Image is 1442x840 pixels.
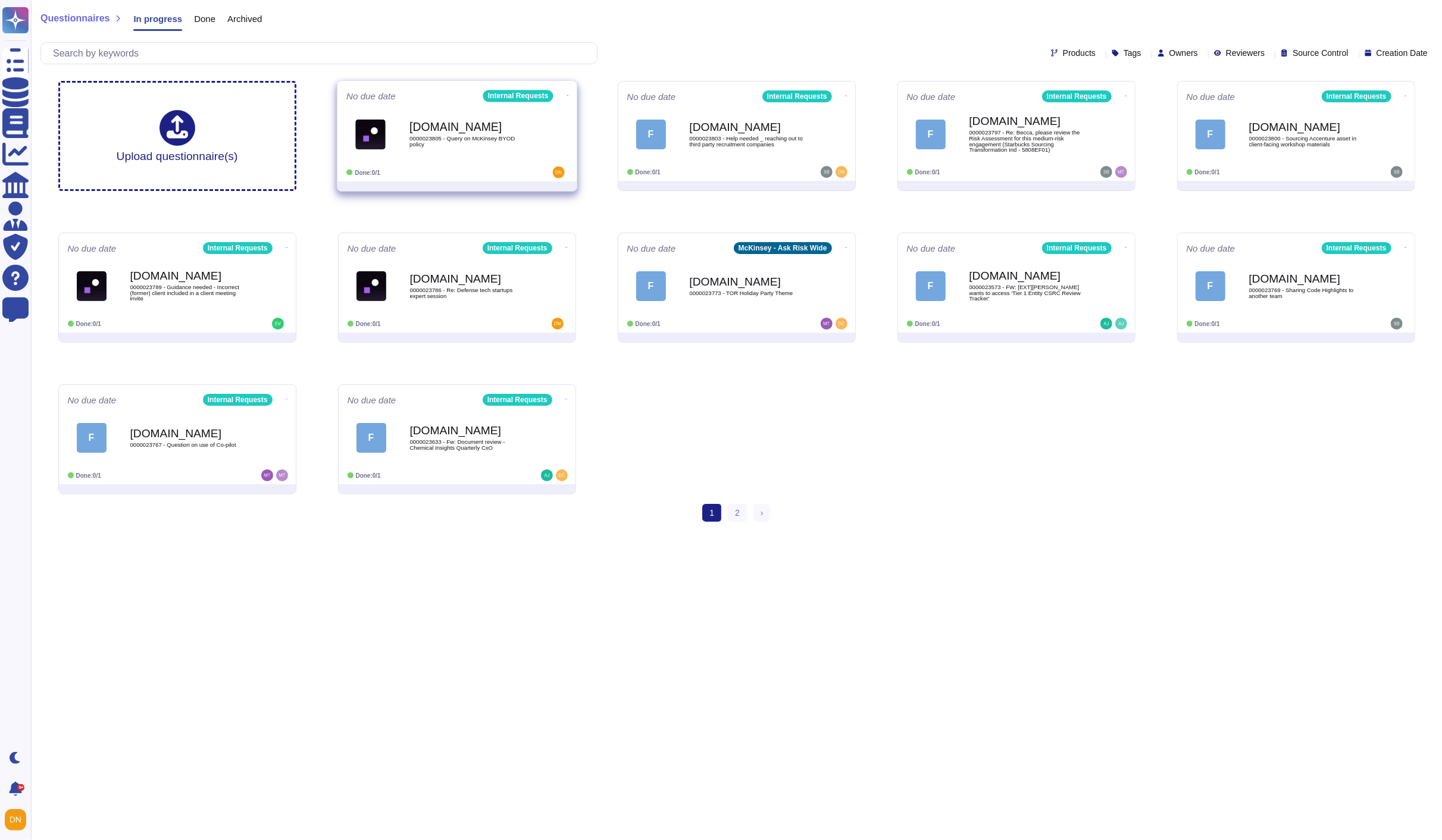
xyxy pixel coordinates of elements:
div: F [356,423,386,453]
span: Done: 0/1 [915,321,940,327]
span: 0000023805 - Query on McKinsey BYOD policy [409,136,530,147]
span: Questionnaires [40,14,110,23]
b: [DOMAIN_NAME] [130,428,249,439]
span: 0000023773 - TOR Holiday Party Theme [690,290,809,296]
div: McKinsey - Ask Risk Wide [734,242,832,254]
span: Tags [1124,49,1141,57]
input: Search by keywords [47,43,597,64]
div: F [636,271,666,301]
span: In progress [133,14,182,23]
img: user [821,166,833,178]
img: Logo [356,271,386,301]
span: No due date [346,92,396,101]
b: [DOMAIN_NAME] [410,273,529,284]
span: No due date [627,244,676,253]
img: user [1391,166,1403,178]
a: 2 [728,504,747,522]
div: F [1196,120,1225,149]
span: No due date [907,92,956,101]
span: 0000023797 - Re: Becca, please review the Risk Assessment for this medium-risk engagement (Starbu... [969,130,1088,152]
span: No due date [348,396,396,405]
img: user [1115,166,1127,178]
div: Internal Requests [1322,242,1391,254]
img: user [556,469,568,481]
b: [DOMAIN_NAME] [130,270,249,281]
div: Internal Requests [1042,90,1112,102]
div: Internal Requests [1042,242,1112,254]
img: user [821,318,833,330]
span: No due date [1187,92,1235,101]
div: Upload questionnaire(s) [117,110,238,162]
span: 1 [702,504,721,522]
span: 0000023633 - Fw: Document review - Chemical Insights Quarterly CxO [410,439,529,450]
span: › [761,508,764,518]
img: user [272,318,284,330]
span: No due date [907,244,956,253]
div: Internal Requests [1322,90,1391,102]
div: Internal Requests [762,90,832,102]
span: Done: 0/1 [636,321,661,327]
span: Owners [1169,49,1198,57]
b: [DOMAIN_NAME] [409,121,530,133]
span: 0000023789 - Guidance needed - Incorrect (former) client included in a client meeting invite [130,284,249,302]
span: Done: 0/1 [1195,169,1220,175]
span: 0000023800 - Sourcing Accenture asset in client-facing workshop materials [1249,136,1368,147]
img: user [261,469,273,481]
span: 0000023767 - Question on use of Co-pilot [130,442,249,448]
span: Done: 0/1 [76,472,101,479]
b: [DOMAIN_NAME] [1249,121,1368,133]
span: 0000023769 - Sharing Code Highlights to another team [1249,287,1368,299]
div: 9+ [17,784,24,791]
img: user [552,167,564,178]
img: user [1100,318,1112,330]
span: Archived [227,14,262,23]
span: 0000023573 - FW: [EXT][PERSON_NAME] wants to access 'Tier 1 Entity CSRC Review Tracker' [969,284,1088,302]
span: Done [194,14,215,23]
span: Done: 0/1 [636,169,661,175]
img: user [552,318,564,330]
span: No due date [68,396,117,405]
button: user [2,807,35,833]
b: [DOMAIN_NAME] [1249,273,1368,284]
img: Logo [355,119,386,149]
span: 0000023786 - Re: Defense tech startups expert session [410,287,529,299]
img: user [1115,318,1127,330]
span: Done: 0/1 [915,169,940,175]
img: user [836,166,847,178]
img: user [1391,318,1403,330]
b: [DOMAIN_NAME] [969,270,1088,281]
span: No due date [348,244,396,253]
b: [DOMAIN_NAME] [410,425,529,436]
span: Reviewers [1226,49,1265,57]
img: user [5,809,26,830]
span: Done: 0/1 [355,169,380,175]
div: F [636,120,666,149]
img: user [541,469,553,481]
div: Internal Requests [203,242,273,254]
span: No due date [68,244,117,253]
b: [DOMAIN_NAME] [690,121,809,133]
div: Internal Requests [483,242,552,254]
img: user [836,318,847,330]
div: F [77,423,107,453]
span: 0000023803 - Help needed _ reaching out to third party recruitment companies [690,136,809,147]
div: Internal Requests [483,90,553,102]
div: Internal Requests [203,394,273,406]
div: F [916,271,946,301]
span: Done: 0/1 [76,321,101,327]
span: Done: 0/1 [356,321,381,327]
b: [DOMAIN_NAME] [969,115,1088,127]
span: Done: 0/1 [1195,321,1220,327]
span: Done: 0/1 [356,472,381,479]
img: user [1100,166,1112,178]
b: [DOMAIN_NAME] [690,276,809,287]
span: Source Control [1293,49,1348,57]
span: No due date [627,92,676,101]
div: F [1196,271,1225,301]
img: Logo [77,271,107,301]
div: F [916,120,946,149]
span: Creation Date [1377,49,1428,57]
span: No due date [1187,244,1235,253]
div: Internal Requests [483,394,552,406]
img: user [276,469,288,481]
